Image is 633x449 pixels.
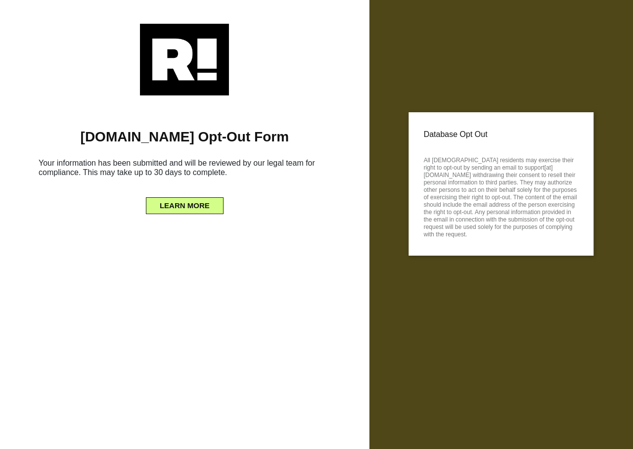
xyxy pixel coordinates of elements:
[424,154,579,238] p: All [DEMOGRAPHIC_DATA] residents may exercise their right to opt-out by sending an email to suppo...
[424,127,579,142] p: Database Opt Out
[15,129,355,145] h1: [DOMAIN_NAME] Opt-Out Form
[140,24,229,95] img: Retention.com
[15,154,355,185] h6: Your information has been submitted and will be reviewed by our legal team for compliance. This m...
[146,199,224,207] a: LEARN MORE
[146,197,224,214] button: LEARN MORE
